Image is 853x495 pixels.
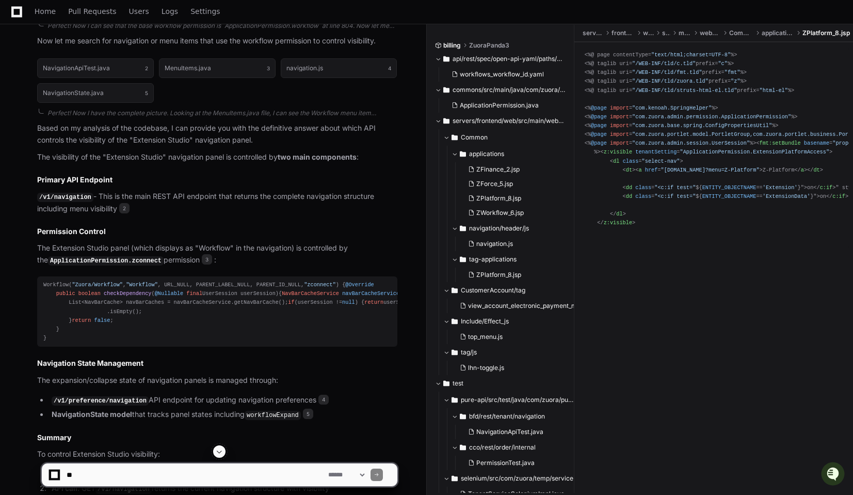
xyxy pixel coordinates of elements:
button: CustomerAccount/tag [443,282,575,299]
div: Workflow( , , URL_NULL, PARENT_LABEL_NULL, PARENT_ID_NULL, ) { { SpringHelper.getBean(NavBarCache... [43,281,391,343]
button: ZFinance_2.jsp [464,162,569,177]
p: - This is the main REST API endpoint that returns the complete navigation structure including men... [37,191,397,214]
span: Common [729,29,753,37]
button: top_menu.js [456,330,569,344]
span: @page [591,122,607,129]
span: Include/Effect_js [461,317,509,326]
button: test [435,375,567,392]
span: public [56,290,75,297]
svg: Directory [460,253,466,266]
code: ApplicationPermission.zconnect [48,256,164,266]
span: test [453,379,463,388]
span: NavigationApiTest.java [476,428,543,436]
p: Based on my analysis of the codebase, I can provide you with the definitive answer about which AP... [37,122,397,146]
span: "z" [731,78,740,84]
span: 'ExtensionData' [763,193,810,199]
span: ZWorkflow_6.jsp [476,209,524,217]
span: c:if [832,193,845,199]
button: tag/js [443,344,575,361]
img: 1756235613930-3d25f9e4-fa56-45dd-b3ad-e072dfbd1548 [10,77,29,96]
span: z:visible [604,220,632,226]
span: checkDependency [104,290,151,297]
span: class [635,193,651,199]
span: ZPlatform_8.jsp [476,271,521,279]
span: 5 [303,409,313,419]
span: @Nullable [155,290,183,297]
span: href [645,167,658,173]
li: API endpoint for updating navigation preferences [49,394,397,407]
span: return [364,299,383,305]
p: The visibility of the "Extension Studio" navigation panel is controlled by : [37,151,397,163]
span: main [679,29,691,37]
span: Logs [162,8,178,14]
button: Include/Effect_js [443,313,575,330]
svg: Directory [443,115,449,127]
span: </ > [826,193,848,199]
button: navigation/header/js [452,220,575,237]
span: Common [461,133,488,142]
span: "Zuora/Workflow" [72,282,123,288]
span: class [635,184,651,191]
span: 3 [202,254,212,265]
span: ENTITY_OBJECTNAME [702,184,757,191]
span: web [643,29,654,37]
h1: navigation.js [286,65,323,71]
span: lhn-toggle.js [468,364,504,372]
span: ApplicationPermission.java [460,101,539,110]
span: CustomerAccount/tag [461,286,525,295]
span: dt [626,167,632,173]
svg: Directory [460,441,466,454]
p: Now let me search for navigation or menu items that use the workflow permission to control visibi... [37,35,397,47]
span: false [94,317,110,323]
svg: Directory [460,410,466,423]
code: /v1/preference/navigation [52,396,149,406]
span: webapp [700,29,721,37]
a: Powered byPylon [73,108,125,116]
span: ZPlatform_8.jsp [802,29,850,37]
span: tenantSetting [635,149,677,155]
span: "zconnect" [304,282,336,288]
button: Start new chat [175,80,188,92]
div: Perfect! Now I can see that the base workflow permission is `ApplicationPermission.workflow` at l... [47,22,397,30]
span: < > [623,167,636,173]
span: </ > [610,211,626,217]
span: tag-applications [469,255,517,264]
span: @page [591,140,607,146]
h1: MenuItems.java [165,65,211,71]
span: Users [129,8,149,14]
span: @Override [345,282,374,288]
span: < = ${ == }"> [623,193,820,199]
li: that tracks panel states including [49,409,397,421]
span: return [72,317,91,323]
span: servers [583,29,604,37]
span: final [186,290,202,297]
span: < = > [635,167,763,173]
span: @page [591,114,607,120]
svg: Directory [452,346,458,359]
button: applications [452,146,575,162]
span: "<c:if test=" [654,193,696,199]
span: "Workflow" [126,282,158,288]
span: "ApplicationPermission.ExtensionPlatformAccess" [680,149,830,155]
span: billing [443,41,461,50]
svg: Directory [443,377,449,390]
button: cco/rest/order/internal [452,439,575,456]
span: import [610,114,629,120]
span: dt [813,167,819,173]
span: c:if [820,184,833,191]
span: "text/html;charset=UTF-8" [651,52,731,58]
span: navigation.js [476,240,513,248]
button: Common [443,129,575,146]
span: "com.zuora.base.spring.ConfigPropertiesUtil" [632,122,772,129]
span: "/WEB-INF/tld/struts-html-el.tld" [632,87,737,94]
span: "c" [718,60,727,67]
span: navBarCacheService [342,290,399,297]
h1: NavigationState.java [43,90,104,96]
span: 3 [267,64,270,72]
span: workflows_workflow_id.yaml [460,70,544,79]
span: </ > [794,167,807,173]
span: a [801,167,804,173]
svg: Directory [443,84,449,96]
h2: Permission Control [37,226,397,237]
button: bfd/rest/tenant/navigation [452,408,575,425]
